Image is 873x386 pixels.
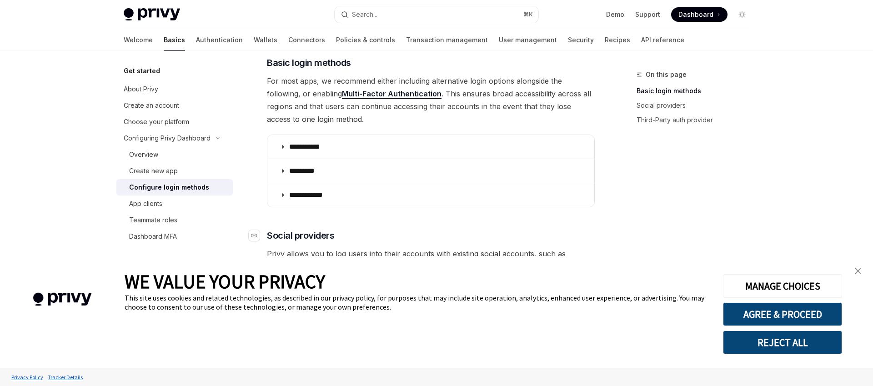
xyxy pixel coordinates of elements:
a: Choose your platform [116,114,233,130]
span: Social providers [267,229,334,242]
a: User management [499,29,557,51]
div: Configure login methods [129,182,209,193]
div: This site uses cookies and related technologies, as described in our privacy policy, for purposes... [125,293,709,311]
div: Create an account [124,100,179,111]
a: Social providers [637,98,757,113]
img: light logo [124,8,180,21]
img: close banner [855,268,861,274]
a: Overview [116,146,233,163]
a: Security [568,29,594,51]
span: Basic login methods [267,56,351,69]
a: Dashboard MFA [116,228,233,245]
a: Connectors [288,29,325,51]
span: ⌘ K [523,11,533,18]
a: Navigate to header [249,229,267,242]
span: Privy allows you to log users into their accounts with existing social accounts, such as Google, ... [267,247,595,286]
a: API reference [641,29,684,51]
img: company logo [14,280,111,319]
a: Welcome [124,29,153,51]
div: Choose your platform [124,116,189,127]
div: Configuring Privy Dashboard [124,133,211,144]
a: Basic login methods [637,84,757,98]
a: Create an account [116,97,233,114]
a: Teammate roles [116,212,233,228]
span: Dashboard [678,10,713,19]
a: Recipes [605,29,630,51]
div: Teammate roles [129,215,177,226]
a: Multi-Factor Authentication [342,89,442,99]
a: Privacy Policy [9,369,45,385]
div: Create new app [129,165,178,176]
a: Authentication [196,29,243,51]
span: For most apps, we recommend either including alternative login options alongside the following, o... [267,75,595,125]
h5: Get started [124,65,160,76]
a: Tracker Details [45,369,85,385]
a: Configure login methods [116,179,233,196]
a: App clients [116,196,233,212]
span: WE VALUE YOUR PRIVACY [125,270,325,293]
a: close banner [849,262,867,280]
a: Basics [164,29,185,51]
a: Dashboard [671,7,727,22]
a: Demo [606,10,624,19]
div: Dashboard MFA [129,231,177,242]
div: About Privy [124,84,158,95]
a: About Privy [116,81,233,97]
a: Policies & controls [336,29,395,51]
button: REJECT ALL [723,331,842,354]
div: Overview [129,149,158,160]
a: Third-Party auth provider [637,113,757,127]
div: App clients [129,198,162,209]
button: Toggle dark mode [735,7,749,22]
button: Search...⌘K [335,6,538,23]
a: Create new app [116,163,233,179]
a: Wallets [254,29,277,51]
button: MANAGE CHOICES [723,274,842,298]
a: Support [635,10,660,19]
span: On this page [646,69,687,80]
a: Transaction management [406,29,488,51]
button: AGREE & PROCEED [723,302,842,326]
div: Search... [352,9,377,20]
